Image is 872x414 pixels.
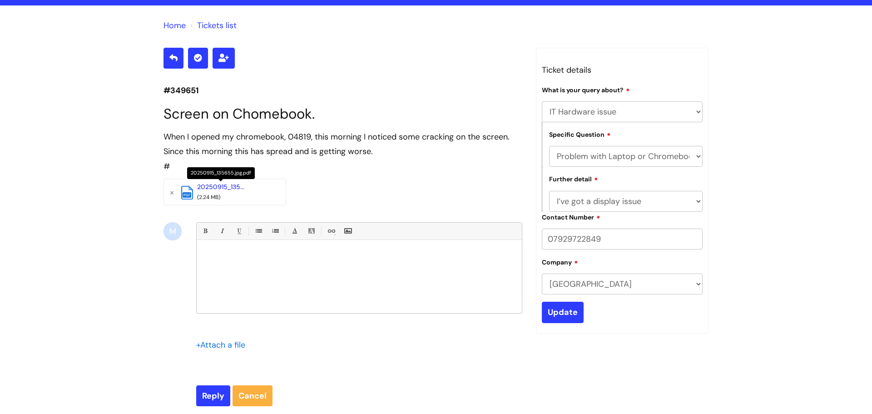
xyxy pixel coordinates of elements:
h3: Ticket details [542,63,703,77]
a: Underline(Ctrl-U) [233,225,244,237]
label: What is your query about? [542,85,630,94]
a: Bold (Ctrl-B) [199,225,211,237]
p: #349651 [163,83,522,98]
input: Reply [196,385,230,406]
a: Cancel [233,385,272,406]
a: 20250915_135... [197,183,244,191]
li: Tickets list [188,18,237,33]
a: Link [325,225,337,237]
div: When I opened my chromebook, 04819, this morning I noticed some cracking on the screen. Since thi... [163,130,522,159]
a: Insert Image... [342,225,353,237]
span: + [196,339,200,350]
a: Italic (Ctrl-I) [216,225,228,237]
a: • Unordered List (Ctrl-Shift-7) [253,225,264,237]
input: Update [542,302,584,323]
a: Home [163,20,186,31]
h1: Screen on Chomebook. [163,105,522,122]
a: 1. Ordered List (Ctrl-Shift-8) [269,225,281,237]
div: Attach a file [196,338,251,352]
label: Company [542,257,578,266]
div: M [163,222,182,240]
a: Back Color [306,225,317,237]
a: Font Color [289,225,300,237]
div: # [163,130,522,174]
label: Further detail [549,174,598,183]
span: pdf [183,192,191,198]
label: Contact Number [542,212,600,221]
li: Solution home [163,18,186,33]
label: Specific Question [549,130,611,139]
a: Tickets list [197,20,237,31]
div: (2.24 MB) [197,193,270,203]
